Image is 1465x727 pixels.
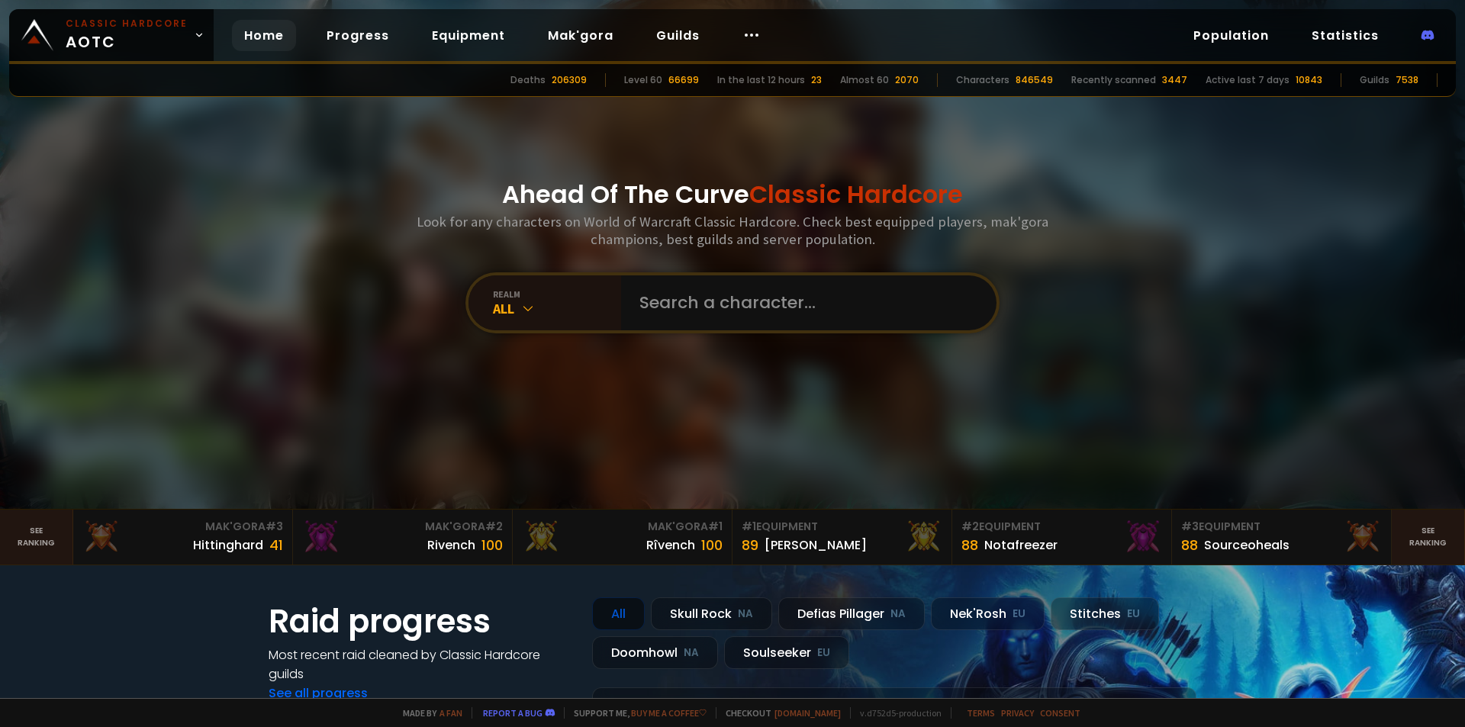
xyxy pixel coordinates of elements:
div: 88 [1181,535,1198,555]
div: In the last 12 hours [717,73,805,87]
h1: Ahead Of The Curve [502,176,963,213]
div: Mak'Gora [302,519,503,535]
h1: Raid progress [269,597,574,645]
div: Equipment [742,519,942,535]
div: realm [493,288,621,300]
div: Nek'Rosh [931,597,1045,630]
div: Mak'Gora [82,519,283,535]
div: 100 [701,535,723,555]
div: 846549 [1016,73,1053,87]
div: 66699 [668,73,699,87]
div: Guilds [1360,73,1389,87]
a: Privacy [1001,707,1034,719]
div: Active last 7 days [1206,73,1290,87]
div: 7538 [1396,73,1418,87]
a: #3Equipment88Sourceoheals [1172,510,1392,565]
small: EU [1013,606,1025,622]
a: Report a bug [483,707,543,719]
small: NA [890,606,906,622]
div: Mak'Gora [522,519,723,535]
a: Terms [967,707,995,719]
div: Equipment [1181,519,1382,535]
div: 41 [269,535,283,555]
h4: Most recent raid cleaned by Classic Hardcore guilds [269,645,574,684]
small: Classic Hardcore [66,17,188,31]
div: 88 [961,535,978,555]
small: EU [1127,606,1140,622]
span: Made by [394,707,462,719]
div: Almost 60 [840,73,889,87]
a: Consent [1040,707,1080,719]
a: #2Equipment88Notafreezer [952,510,1172,565]
span: AOTC [66,17,188,53]
a: Seeranking [1392,510,1465,565]
small: NA [738,606,753,622]
a: Progress [314,20,401,51]
span: Support me, [564,707,707,719]
small: EU [817,645,830,661]
div: 89 [742,535,758,555]
div: Rîvench [646,536,695,555]
input: Search a character... [630,275,978,330]
div: Rivench [427,536,475,555]
small: NA [684,645,699,661]
span: Classic Hardcore [749,177,963,211]
div: [PERSON_NAME] [765,536,867,555]
div: Stitches [1051,597,1159,630]
span: # 1 [708,519,723,534]
a: Buy me a coffee [631,707,707,719]
div: Notafreezer [984,536,1058,555]
div: 100 [481,535,503,555]
div: All [592,597,645,630]
div: 3447 [1162,73,1187,87]
div: 10843 [1296,73,1322,87]
div: 206309 [552,73,587,87]
a: Guilds [644,20,712,51]
a: Mak'Gora#3Hittinghard41 [73,510,293,565]
div: Hittinghard [193,536,263,555]
div: Equipment [961,519,1162,535]
div: Skull Rock [651,597,772,630]
span: Checkout [716,707,841,719]
a: Mak'Gora#1Rîvench100 [513,510,732,565]
div: Deaths [510,73,546,87]
a: Home [232,20,296,51]
div: Soulseeker [724,636,849,669]
span: # 3 [266,519,283,534]
div: Recently scanned [1071,73,1156,87]
div: Defias Pillager [778,597,925,630]
div: Doomhowl [592,636,718,669]
div: 23 [811,73,822,87]
span: # 2 [485,519,503,534]
a: Classic HardcoreAOTC [9,9,214,61]
span: # 1 [742,519,756,534]
a: #1Equipment89[PERSON_NAME] [732,510,952,565]
a: Mak'gora [536,20,626,51]
a: Population [1181,20,1281,51]
span: # 3 [1181,519,1199,534]
a: Statistics [1299,20,1391,51]
div: Characters [956,73,1009,87]
span: # 2 [961,519,979,534]
div: 2070 [895,73,919,87]
div: Sourceoheals [1204,536,1290,555]
span: v. d752d5 - production [850,707,942,719]
a: Mak'Gora#2Rivench100 [293,510,513,565]
a: [DOMAIN_NAME] [774,707,841,719]
a: See all progress [269,684,368,702]
a: a fan [439,707,462,719]
a: Equipment [420,20,517,51]
div: All [493,300,621,317]
h3: Look for any characters on World of Warcraft Classic Hardcore. Check best equipped players, mak'g... [411,213,1054,248]
div: Level 60 [624,73,662,87]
